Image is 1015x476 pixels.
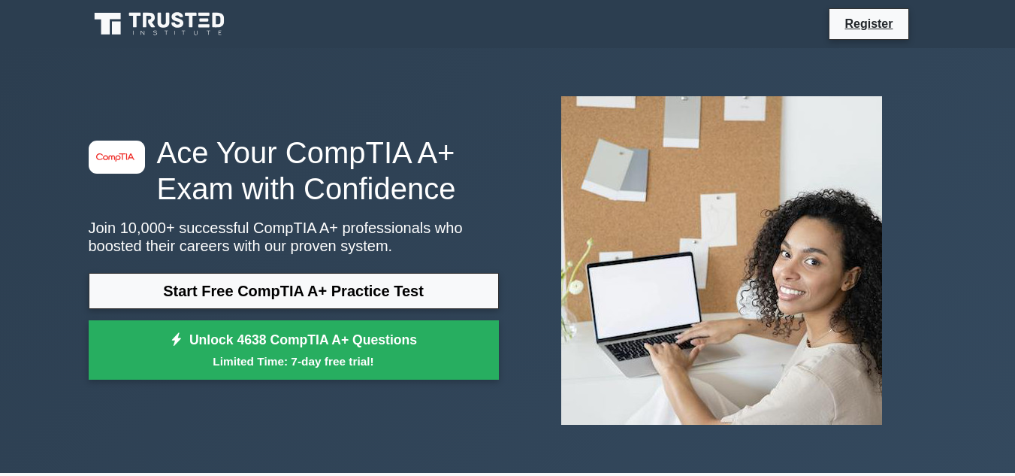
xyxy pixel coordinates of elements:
[89,135,499,207] h1: Ace Your CompTIA A+ Exam with Confidence
[835,14,902,33] a: Register
[89,219,499,255] p: Join 10,000+ successful CompTIA A+ professionals who boosted their careers with our proven system.
[89,273,499,309] a: Start Free CompTIA A+ Practice Test
[107,353,480,370] small: Limited Time: 7-day free trial!
[89,320,499,380] a: Unlock 4638 CompTIA A+ QuestionsLimited Time: 7-day free trial!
